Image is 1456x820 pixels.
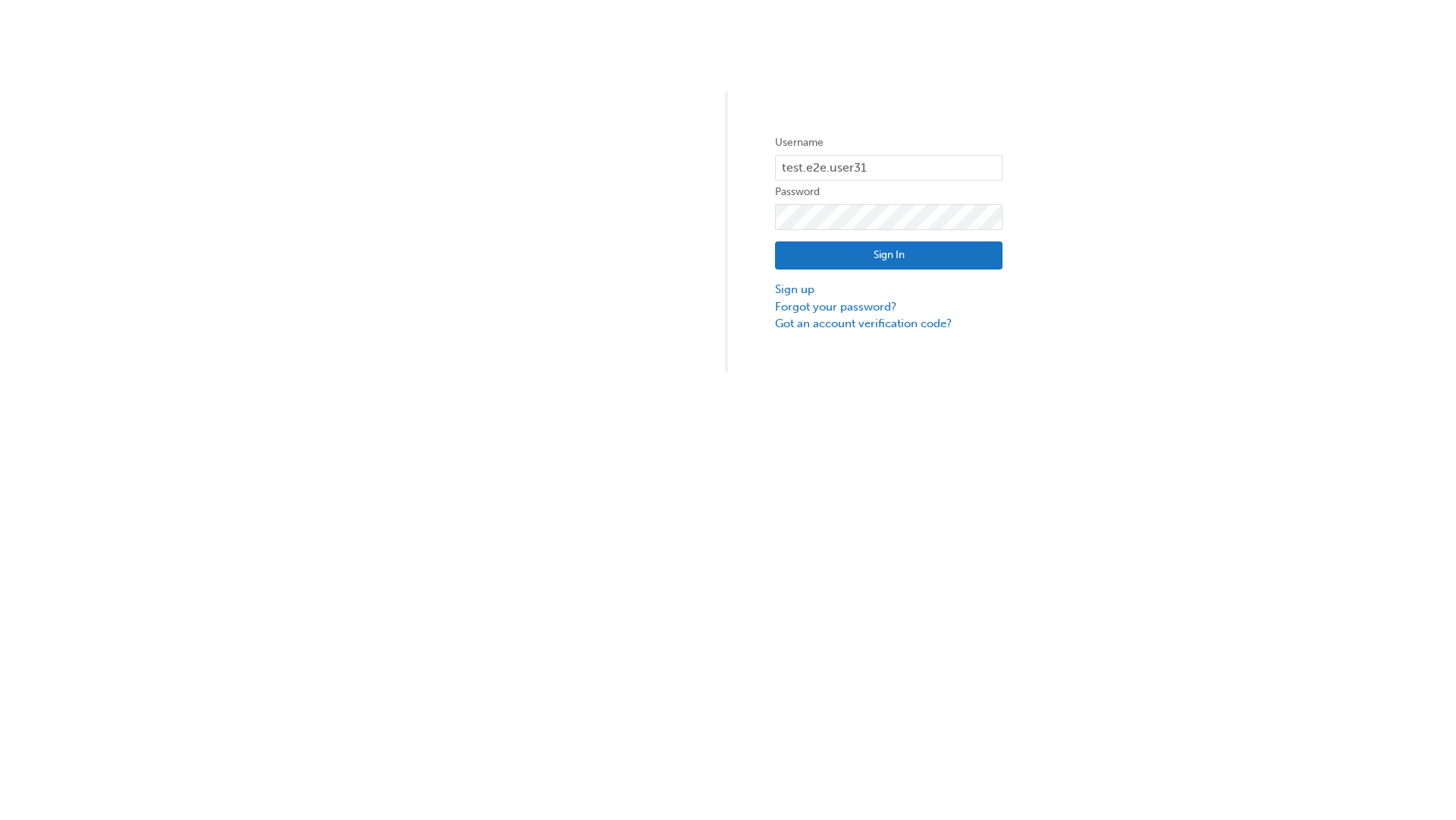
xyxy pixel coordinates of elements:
[775,155,1003,181] input: Username
[775,183,1003,201] label: Password
[775,134,1003,152] label: Username
[775,241,1003,270] button: Sign In
[775,315,1003,333] a: Got an account verification code?
[775,298,1003,316] a: Forgot your password?
[775,281,1003,298] a: Sign up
